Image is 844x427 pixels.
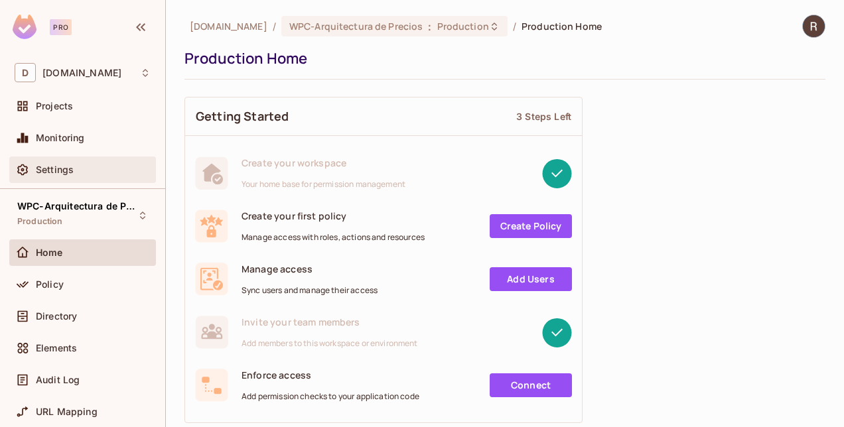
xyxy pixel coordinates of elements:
span: Add members to this workspace or environment [242,338,418,349]
span: Policy [36,279,64,290]
li: / [273,20,276,32]
span: Directory [36,311,77,322]
span: Create your first policy [242,210,425,222]
span: Manage access with roles, actions and resources [242,232,425,243]
span: the active workspace [190,20,267,32]
span: Sync users and manage their access [242,285,378,296]
span: Invite your team members [242,316,418,328]
div: 3 Steps Left [516,110,571,123]
span: Enforce access [242,369,419,381]
span: Elements [36,343,77,353]
span: Production Home [522,20,602,32]
span: Workspace: deacero.com [42,68,121,78]
span: Home [36,247,63,258]
span: : [427,21,432,32]
a: Create Policy [490,214,572,238]
span: Your home base for permission management [242,179,405,190]
div: Production Home [184,48,819,68]
a: Connect [490,373,572,397]
span: WPC-Arquitectura de Precios [289,20,423,32]
span: Monitoring [36,133,85,143]
span: Create your workspace [242,156,405,169]
span: URL Mapping [36,406,98,417]
span: D [15,63,36,82]
span: Audit Log [36,375,80,385]
img: ROMAN VAZQUEZ MACIAS [803,15,825,37]
div: Pro [50,19,72,35]
span: Settings [36,164,74,175]
li: / [513,20,516,32]
span: Getting Started [196,108,289,125]
a: Add Users [490,267,572,291]
span: Manage access [242,263,378,275]
img: SReyMgAAAABJRU5ErkJggg== [13,15,36,39]
span: Projects [36,101,73,111]
span: Production [17,216,63,227]
span: Production [437,20,489,32]
span: WPC-Arquitectura de Precios [17,201,137,212]
span: Add permission checks to your application code [242,391,419,402]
